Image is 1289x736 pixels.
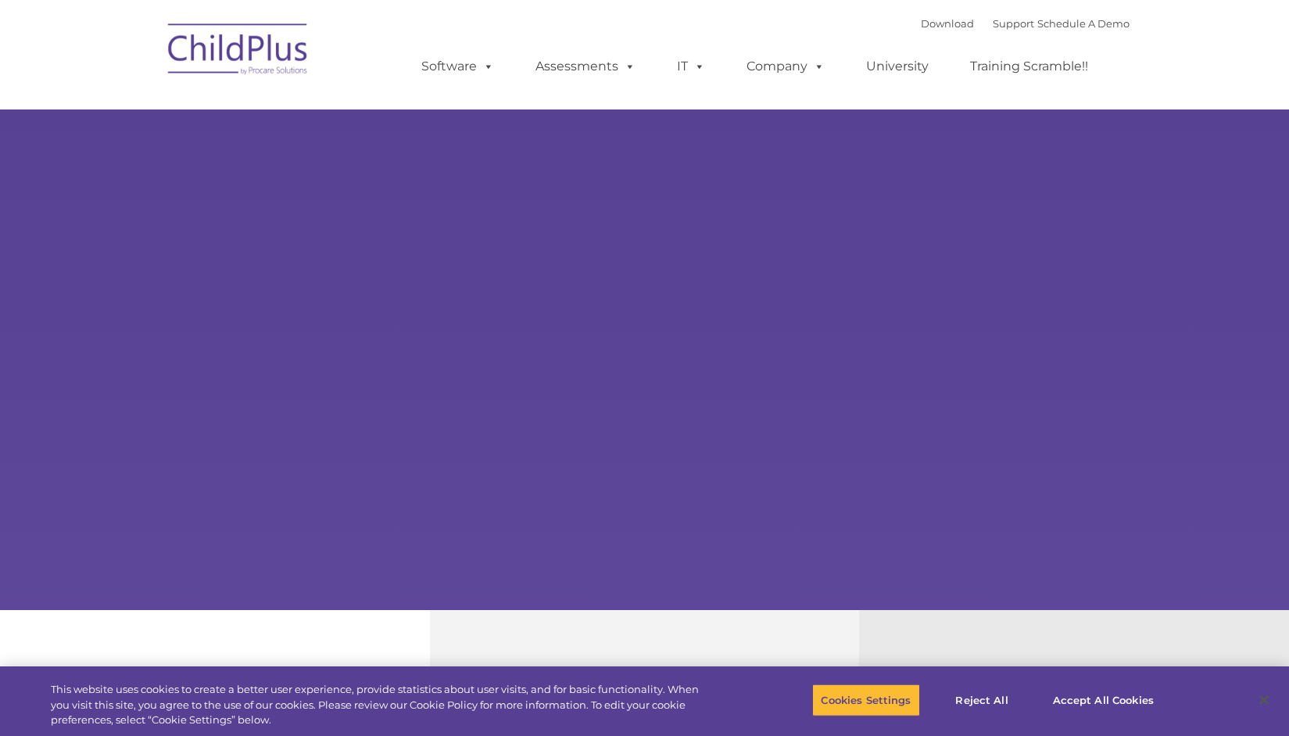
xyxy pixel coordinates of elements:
[51,682,709,728] div: This website uses cookies to create a better user experience, provide statistics about user visit...
[954,51,1104,82] a: Training Scramble!!
[520,51,651,82] a: Assessments
[406,51,510,82] a: Software
[1044,684,1162,716] button: Accept All Cookies
[933,684,1031,716] button: Reject All
[1247,683,1281,717] button: Close
[921,17,1130,30] font: |
[812,684,919,716] button: Cookies Settings
[850,51,944,82] a: University
[661,51,721,82] a: IT
[921,17,974,30] a: Download
[993,17,1034,30] a: Support
[731,51,840,82] a: Company
[1037,17,1130,30] a: Schedule A Demo
[160,13,317,91] img: ChildPlus by Procare Solutions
